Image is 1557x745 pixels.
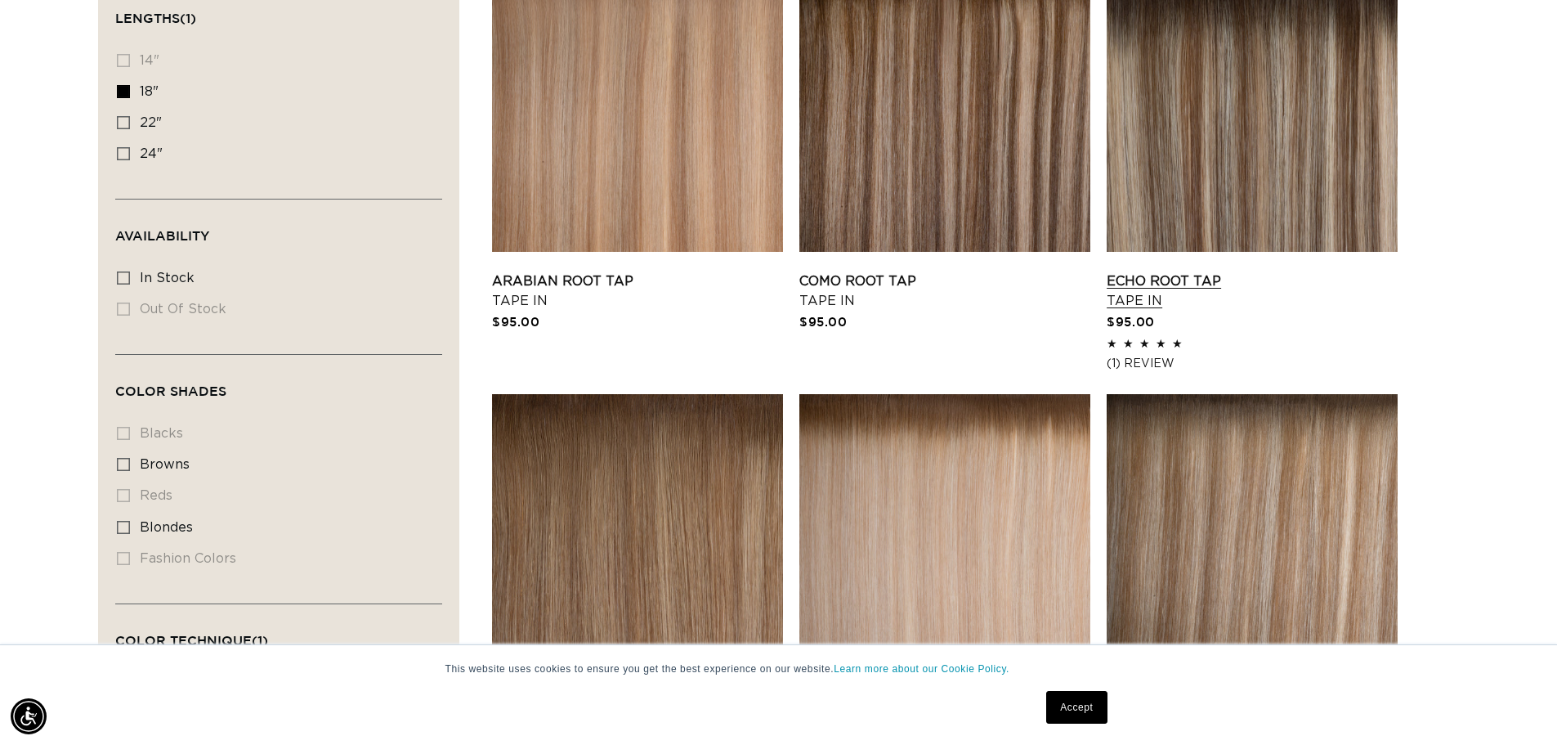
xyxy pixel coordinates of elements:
p: This website uses cookies to ensure you get the best experience on our website. [445,662,1112,676]
span: 24" [140,147,163,160]
span: 18" [140,85,159,98]
span: (1) [252,633,268,648]
span: Color Shades [115,384,226,398]
a: Accept [1046,691,1107,724]
div: Accessibility Menu [11,698,47,734]
summary: Availability (0 selected) [115,200,442,258]
span: blondes [140,521,193,534]
span: In stock [140,272,195,285]
summary: Color Shades (0 selected) [115,355,442,414]
span: Lengths [115,11,196,25]
span: (1) [180,11,196,25]
a: Echo Root Tap Tape In [1107,272,1398,311]
summary: Color Technique (1 selected) [115,604,442,663]
a: Como Root Tap Tape In [799,272,1090,311]
span: Availability [115,228,209,243]
a: Learn more about our Cookie Policy. [834,663,1009,675]
span: 22" [140,116,162,129]
span: browns [140,458,190,471]
span: Color Technique [115,633,268,648]
a: Arabian Root Tap Tape In [492,272,783,311]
